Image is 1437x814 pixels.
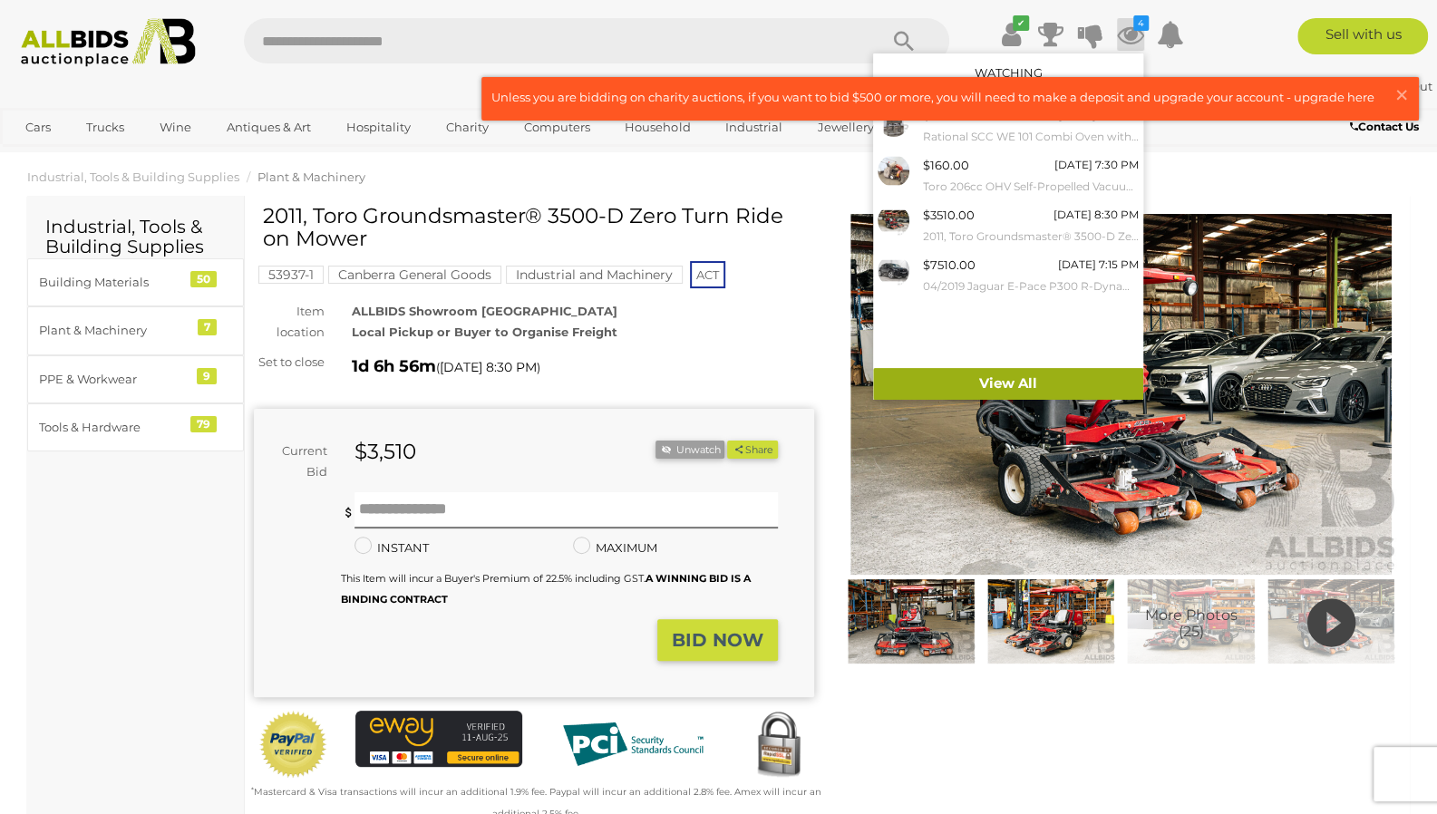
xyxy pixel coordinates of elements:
[258,267,324,282] a: 53937-1
[1058,255,1139,275] div: [DATE] 7:15 PM
[352,304,617,318] strong: ALLBIDS Showroom [GEOGRAPHIC_DATA]
[335,112,422,142] a: Hospitality
[263,205,810,251] h1: 2011, Toro Groundsmaster® 3500-D Zero Turn Ride on Mower
[74,112,136,142] a: Trucks
[873,150,1143,200] a: $160.00 [DATE] 7:30 PM Toro 206cc OHV Self-Propelled Vacuum Blower
[878,155,909,187] img: 53671-3a.jpg
[355,711,522,766] img: eWAY Payment Gateway
[1350,120,1419,133] b: Contact Us
[352,325,617,339] strong: Local Pickup or Buyer to Organise Freight
[27,258,244,306] a: Building Materials 50
[198,319,217,335] div: 7
[1125,579,1256,664] a: More Photos(25)
[506,266,683,284] mark: Industrial and Machinery
[354,439,416,464] strong: $3,510
[549,711,716,778] img: PCI DSS compliant
[873,368,1143,400] a: View All
[690,261,725,288] span: ACT
[873,101,1143,150] a: $505.00 [DATE] 7:15 PM Rational SCC WE 101 Combi Oven with 10 Slot Cooling Rack Stand
[1144,607,1237,639] span: More Photos (25)
[257,170,365,184] a: Plant & Machinery
[14,112,63,142] a: Cars
[354,538,429,558] label: INSTANT
[1133,15,1149,31] i: 4
[506,267,683,282] a: Industrial and Machinery
[859,18,949,63] button: Search
[657,619,778,662] button: BID NOW
[923,177,1139,197] small: Toro 206cc OHV Self-Propelled Vacuum Blower
[923,257,976,272] span: $7510.00
[27,355,244,403] a: PPE & Workwear 9
[923,158,969,172] span: $160.00
[923,276,1139,296] small: 04/2019 Jaguar E-Pace P300 R-Dynamic HSE (AWD 221kW) X540 MY19 4d Wagon Santorini Black Metallic ...
[352,356,436,376] strong: 1d 6h 56m
[727,441,777,460] button: Share
[11,18,206,67] img: Allbids.com.au
[655,441,724,460] li: Unwatch this item
[1125,579,1256,664] img: 2011, Toro Groundsmaster® 3500-D Zero Turn Ride on Mower
[511,112,601,142] a: Computers
[846,579,976,664] img: 2011, Toro Groundsmaster® 3500-D Zero Turn Ride on Mower
[878,205,909,237] img: 53937-1a.jpg
[1117,18,1144,51] a: 4
[328,266,501,284] mark: Canberra General Goods
[258,711,328,779] img: Official PayPal Seal
[873,200,1143,250] a: $3510.00 [DATE] 8:30 PM 2011, Toro Groundsmaster® 3500-D Zero Turn Ride on Mower
[1266,579,1396,664] img: 53937-1a.jpg
[1297,18,1427,54] a: Sell with us
[923,208,975,222] span: $3510.00
[39,369,189,390] div: PPE & Workwear
[39,320,189,341] div: Plant & Machinery
[806,112,886,142] a: Jewellery
[923,127,1139,147] small: Rational SCC WE 101 Combi Oven with 10 Slot Cooling Rack Stand
[878,105,909,137] img: 53746-10a.jpg
[573,538,657,558] label: MAXIMUM
[974,65,1042,80] a: Watching
[14,143,166,173] a: [GEOGRAPHIC_DATA]
[45,217,226,257] h2: Industrial, Tools & Building Supplies
[923,227,1139,247] small: 2011, Toro Groundsmaster® 3500-D Zero Turn Ride on Mower
[27,170,239,184] a: Industrial, Tools & Building Supplies
[240,301,338,344] div: Item location
[328,267,501,282] a: Canberra General Goods
[440,359,537,375] span: [DATE] 8:30 PM
[190,271,217,287] div: 50
[39,272,189,293] div: Building Materials
[841,214,1402,575] img: 2011, Toro Groundsmaster® 3500-D Zero Turn Ride on Mower
[714,112,794,142] a: Industrial
[878,255,909,286] img: 54052-1a_ex.jpg
[1013,15,1029,31] i: ✔
[254,441,341,483] div: Current Bid
[613,112,702,142] a: Household
[148,112,203,142] a: Wine
[436,360,540,374] span: ( )
[341,572,751,606] small: This Item will incur a Buyer's Premium of 22.5% including GST.
[1054,155,1139,175] div: [DATE] 7:30 PM
[258,266,324,284] mark: 53937-1
[1053,205,1139,225] div: [DATE] 8:30 PM
[873,250,1143,300] a: $7510.00 [DATE] 7:15 PM 04/2019 Jaguar E-Pace P300 R-Dynamic HSE (AWD 221kW) X540 MY19 4d Wagon S...
[39,417,189,438] div: Tools & Hardware
[1393,77,1410,112] span: ×
[197,368,217,384] div: 9
[997,18,1024,51] a: ✔
[240,352,338,373] div: Set to close
[1350,117,1423,137] a: Contact Us
[672,629,763,651] strong: BID NOW
[986,579,1116,664] img: 2011, Toro Groundsmaster® 3500-D Zero Turn Ride on Mower
[27,403,244,451] a: Tools & Hardware 79
[27,306,244,354] a: Plant & Machinery 7
[215,112,323,142] a: Antiques & Art
[190,416,217,432] div: 79
[655,441,724,460] button: Unwatch
[434,112,500,142] a: Charity
[743,711,813,780] img: Secured by Rapid SSL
